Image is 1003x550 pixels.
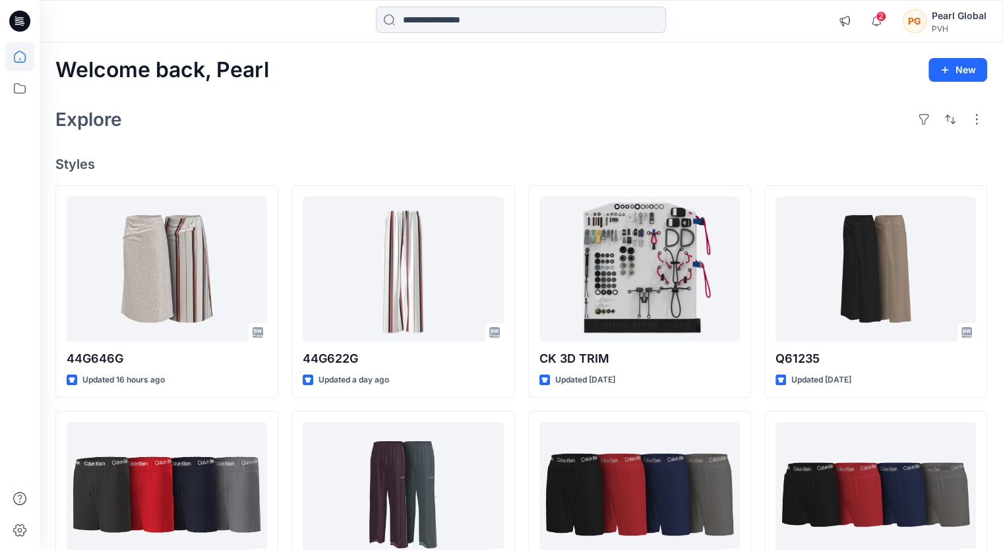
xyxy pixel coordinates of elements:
[932,24,987,34] div: PVH
[319,373,389,387] p: Updated a day ago
[775,197,976,342] a: Q61235
[928,58,987,82] button: New
[539,350,740,368] p: CK 3D TRIM
[55,156,987,172] h4: Styles
[791,373,851,387] p: Updated [DATE]
[82,373,165,387] p: Updated 16 hours ago
[539,197,740,342] a: CK 3D TRIM
[303,350,503,368] p: 44G622G
[303,197,503,342] a: 44G622G
[55,58,269,82] h2: Welcome back, Pearl
[903,9,927,33] div: PG
[555,373,615,387] p: Updated [DATE]
[55,109,122,130] h2: Explore
[775,350,976,368] p: Q61235
[876,11,886,22] span: 2
[932,8,987,24] div: Pearl Global
[67,197,267,342] a: 44G646G
[67,350,267,368] p: 44G646G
